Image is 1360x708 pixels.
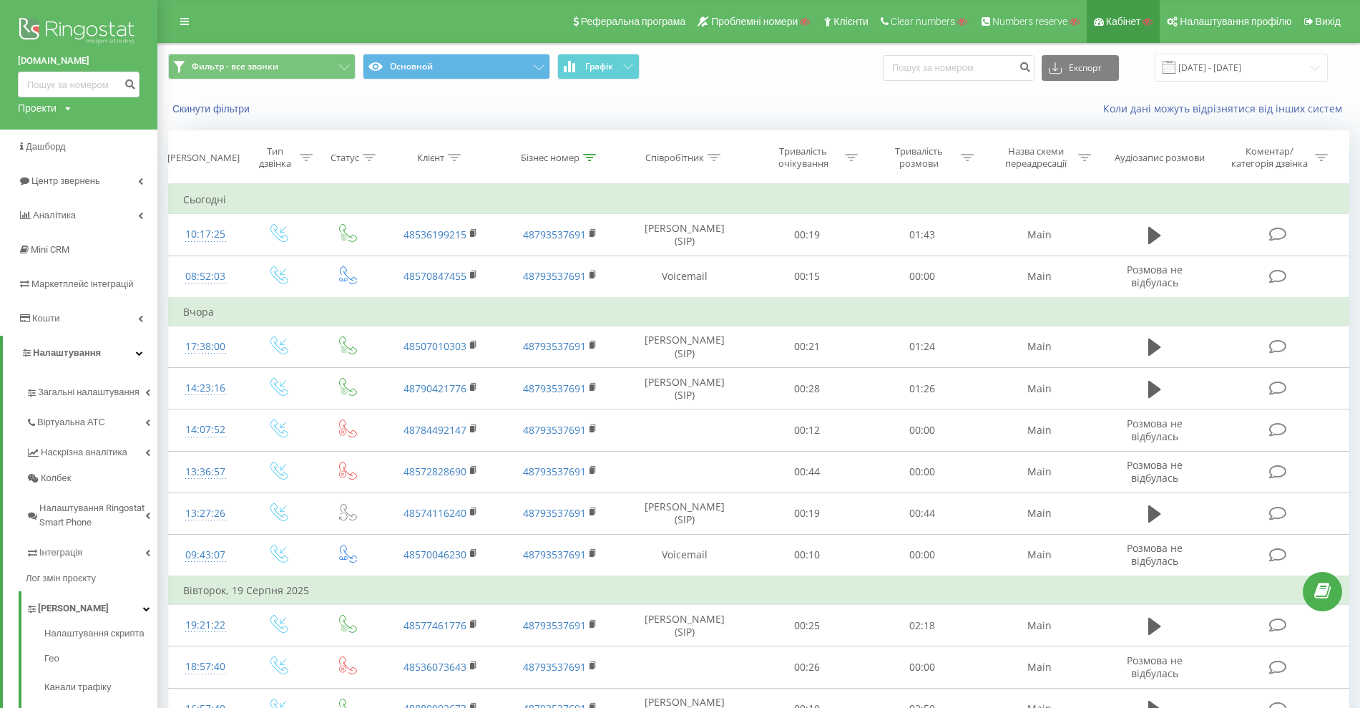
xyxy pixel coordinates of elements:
a: 48536073643 [403,660,466,674]
td: Main [979,256,1100,298]
td: 00:00 [864,534,979,576]
img: Ringostat logo [18,14,140,50]
div: 17:38:00 [183,333,228,361]
td: 00:25 [749,605,864,646]
span: Інтеграція [39,545,82,560]
td: Вівторок, 19 Серпня 2025 [169,576,1349,605]
span: Лог змін проєкту [26,571,96,586]
td: 02:18 [864,605,979,646]
td: 00:00 [864,256,979,298]
td: [PERSON_NAME] (SIP) [620,605,749,646]
td: Сьогодні [169,185,1349,214]
td: 00:00 [864,451,979,493]
span: Центр звернень [31,175,100,186]
span: [PERSON_NAME] [38,601,109,616]
td: Main [979,214,1100,256]
td: 01:26 [864,368,979,409]
span: Дашборд [26,141,66,152]
a: 48793537691 [523,423,586,437]
a: 48793537691 [523,465,586,478]
a: 48507010303 [403,339,466,353]
span: Фильтр - все звонки [192,61,278,72]
div: [PERSON_NAME] [167,152,240,164]
a: [DOMAIN_NAME] [18,54,140,68]
td: 00:00 [864,646,979,688]
span: Розмова не відбулась [1127,541,1183,568]
td: Voicemail [620,256,749,298]
td: 00:12 [749,409,864,451]
span: Клієнти [833,16,869,27]
td: 00:19 [749,214,864,256]
div: Тривалість очікування [765,145,841,170]
div: Коментар/категорія дзвінка [1228,145,1311,170]
a: Налаштування [3,336,157,370]
span: Кабінет [1106,16,1141,27]
a: Інтеграція [26,535,157,566]
div: Назва схеми переадресації [998,145,1075,170]
td: 00:19 [749,493,864,534]
a: Лог змін проєкту [26,566,157,591]
span: Реферальна програма [581,16,686,27]
td: Main [979,409,1100,451]
input: Пошук за номером [18,72,140,97]
a: Колбек [26,465,157,491]
td: 01:24 [864,326,979,367]
a: 48784492147 [403,423,466,437]
div: Статус [331,152,359,164]
span: Вихід [1316,16,1341,27]
span: Загальні налаштування [38,385,140,399]
div: Бізнес номер [521,152,579,164]
span: Канали трафіку [44,680,111,694]
span: Колбек [41,471,71,485]
a: 48793537691 [523,548,586,561]
td: 00:15 [749,256,864,298]
td: 00:44 [864,493,979,534]
div: 13:36:57 [183,458,228,486]
a: 48793537691 [523,660,586,674]
a: 48793537691 [523,339,586,353]
td: Main [979,368,1100,409]
td: Voicemail [620,534,749,576]
div: 09:43:07 [183,541,228,569]
td: 00:10 [749,534,864,576]
a: Налаштування скрипта [44,626,157,644]
td: Main [979,534,1100,576]
a: 48570847455 [403,269,466,283]
button: Експорт [1042,55,1119,81]
td: 00:26 [749,646,864,688]
button: Графік [557,54,640,79]
span: Розмова не відбулась [1127,458,1183,485]
a: 48572828690 [403,465,466,478]
div: Проекти [18,101,57,115]
span: Налаштування профілю [1180,16,1291,27]
a: 48790421776 [403,382,466,395]
div: Тип дзвінка [255,145,295,170]
td: [PERSON_NAME] (SIP) [620,493,749,534]
td: 00:44 [749,451,864,493]
a: Гео [44,644,157,673]
div: Тривалість розмови [881,145,957,170]
div: Аудіозапис розмови [1115,152,1205,164]
span: Налаштування [33,347,101,358]
a: Коли дані можуть відрізнятися вiд інших систем [1103,102,1349,115]
div: Клієнт [417,152,444,164]
a: 48793537691 [523,506,586,520]
span: Проблемні номери [711,16,798,27]
span: Розмова не відбулась [1127,263,1183,289]
button: Основной [363,54,550,79]
a: Віртуальна АТС [26,405,157,435]
div: 18:57:40 [183,653,228,681]
div: 13:27:26 [183,500,228,528]
span: Mini CRM [31,244,69,255]
td: [PERSON_NAME] (SIP) [620,368,749,409]
span: Графік [585,62,613,72]
div: 10:17:25 [183,220,228,248]
div: 14:23:16 [183,374,228,402]
a: Загальні налаштування [26,375,157,405]
span: Наскрізна аналітика [41,445,127,460]
a: 48793537691 [523,619,586,632]
a: 48536199215 [403,228,466,241]
span: Віртуальна АТС [37,415,105,430]
td: 00:00 [864,409,979,451]
div: 14:07:52 [183,416,228,444]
